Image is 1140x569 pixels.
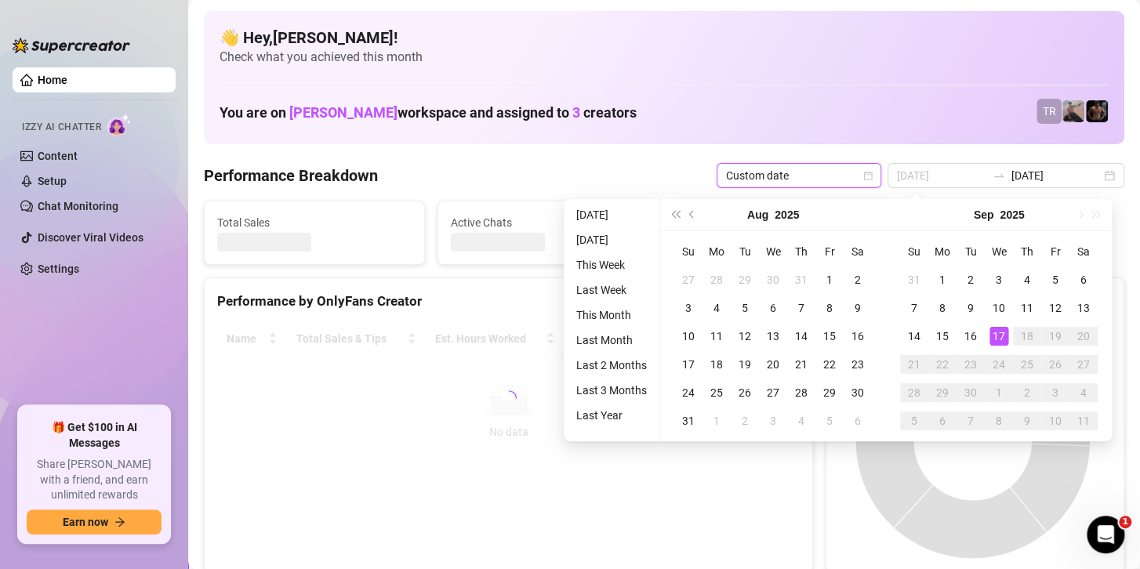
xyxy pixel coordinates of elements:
[792,355,811,374] div: 21
[731,322,759,350] td: 2025-08-12
[1074,383,1093,402] div: 4
[674,379,703,407] td: 2025-08-24
[957,350,985,379] td: 2025-09-23
[1013,266,1041,294] td: 2025-09-04
[759,350,787,379] td: 2025-08-20
[820,299,839,317] div: 8
[735,383,754,402] div: 26
[731,237,759,266] th: Tu
[792,383,811,402] div: 28
[1013,237,1041,266] th: Th
[989,299,1008,317] div: 10
[957,266,985,294] td: 2025-09-02
[928,379,957,407] td: 2025-09-29
[1062,100,1084,122] img: LC
[989,270,1008,289] div: 3
[38,263,79,275] a: Settings
[498,386,520,408] span: loading
[815,294,844,322] td: 2025-08-08
[759,407,787,435] td: 2025-09-03
[815,407,844,435] td: 2025-09-05
[928,266,957,294] td: 2025-09-01
[747,199,768,230] button: Choose a month
[957,237,985,266] th: Tu
[905,327,924,346] div: 14
[1013,350,1041,379] td: 2025-09-25
[1011,167,1101,184] input: End date
[289,104,398,121] span: [PERSON_NAME]
[820,355,839,374] div: 22
[674,266,703,294] td: 2025-07-27
[1018,411,1037,430] div: 9
[787,379,815,407] td: 2025-08-28
[570,205,653,224] li: [DATE]
[928,322,957,350] td: 2025-09-15
[787,266,815,294] td: 2025-07-31
[1013,322,1041,350] td: 2025-09-18
[1074,327,1093,346] div: 20
[787,407,815,435] td: 2025-09-04
[735,355,754,374] div: 19
[703,237,731,266] th: Mo
[570,381,653,400] li: Last 3 Months
[900,237,928,266] th: Su
[844,322,872,350] td: 2025-08-16
[22,120,101,135] span: Izzy AI Chatter
[1018,270,1037,289] div: 4
[107,114,132,136] img: AI Chatter
[961,299,980,317] div: 9
[928,350,957,379] td: 2025-09-22
[674,322,703,350] td: 2025-08-10
[1069,350,1098,379] td: 2025-09-27
[38,74,67,86] a: Home
[679,383,698,402] div: 24
[900,322,928,350] td: 2025-09-14
[570,306,653,324] li: This Month
[38,231,143,244] a: Discover Viral Videos
[1041,322,1069,350] td: 2025-09-19
[679,299,698,317] div: 3
[1046,270,1065,289] div: 5
[114,516,125,527] span: arrow-right
[933,355,952,374] div: 22
[204,165,378,187] h4: Performance Breakdown
[957,379,985,407] td: 2025-09-30
[1046,327,1065,346] div: 19
[666,199,684,230] button: Last year (Control + left)
[1069,237,1098,266] th: Sa
[985,350,1013,379] td: 2025-09-24
[735,327,754,346] div: 12
[27,509,162,535] button: Earn nowarrow-right
[993,169,1005,182] span: to
[844,379,872,407] td: 2025-08-30
[844,266,872,294] td: 2025-08-02
[731,266,759,294] td: 2025-07-29
[703,266,731,294] td: 2025-07-28
[905,299,924,317] div: 7
[815,379,844,407] td: 2025-08-29
[989,411,1008,430] div: 8
[1018,299,1037,317] div: 11
[993,169,1005,182] span: swap-right
[570,281,653,299] li: Last Week
[928,407,957,435] td: 2025-10-06
[1041,407,1069,435] td: 2025-10-10
[703,407,731,435] td: 2025-09-01
[863,171,873,180] span: calendar
[735,270,754,289] div: 29
[735,411,754,430] div: 2
[985,266,1013,294] td: 2025-09-03
[1043,103,1056,120] span: TR
[1000,199,1024,230] button: Choose a year
[220,49,1109,66] span: Check what you achieved this month
[1074,355,1093,374] div: 27
[905,355,924,374] div: 21
[220,104,637,121] h1: You are on workspace and assigned to creators
[792,327,811,346] div: 14
[815,237,844,266] th: Fr
[707,270,726,289] div: 28
[933,411,952,430] div: 6
[220,27,1109,49] h4: 👋 Hey, [PERSON_NAME] !
[905,383,924,402] div: 28
[1069,407,1098,435] td: 2025-10-11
